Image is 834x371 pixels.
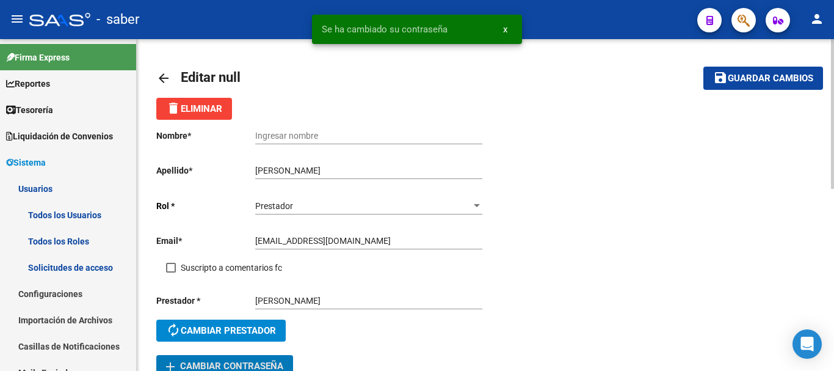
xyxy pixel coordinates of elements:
span: Cambiar prestador [166,325,276,336]
span: Editar null [181,70,241,85]
mat-icon: delete [166,101,181,116]
button: Cambiar prestador [156,320,286,342]
span: Prestador [255,201,293,211]
mat-icon: autorenew [166,323,181,337]
mat-icon: save [713,70,728,85]
button: x [493,18,517,40]
span: Tesorería [6,103,53,117]
span: Se ha cambiado su contraseña [322,23,448,35]
mat-icon: menu [10,12,24,26]
button: Eliminar [156,98,232,120]
p: Rol * [156,199,255,213]
span: Eliminar [166,103,222,114]
span: Liquidación de Convenios [6,130,113,143]
span: Guardar cambios [728,73,813,84]
span: Suscripto a comentarios fc [181,260,282,275]
p: Nombre [156,129,255,142]
mat-icon: person [810,12,824,26]
button: Guardar cambios [703,67,823,89]
p: Apellido [156,164,255,177]
span: Firma Express [6,51,70,64]
p: Prestador * [156,294,255,307]
span: Reportes [6,77,50,90]
span: - saber [96,6,139,33]
mat-icon: arrow_back [156,71,171,86]
span: Sistema [6,156,46,169]
p: Email [156,234,255,248]
div: Open Intercom Messenger [792,329,822,359]
span: x [503,24,507,35]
